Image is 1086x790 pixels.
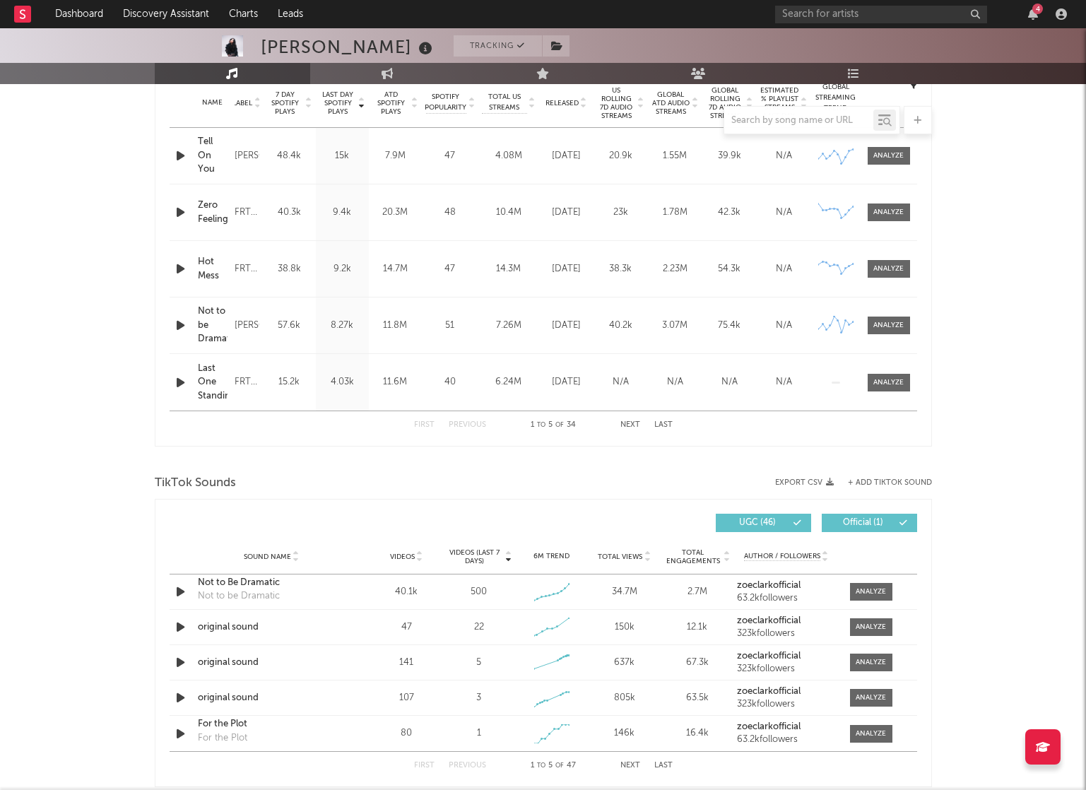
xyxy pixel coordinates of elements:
[198,305,228,346] a: Not to be Dramatic
[319,262,365,276] div: 9.2k
[390,553,415,561] span: Videos
[716,514,811,532] button: UGC(46)
[737,581,835,591] a: zoeclarkofficial
[446,548,503,565] span: Videos (last 7 days)
[474,620,484,635] div: 22
[514,757,592,774] div: 1 5 47
[372,319,418,333] div: 11.8M
[198,199,228,226] a: Zero Feelings
[482,92,527,113] span: Total US Streams
[737,722,835,732] a: zoeclarkofficial
[591,585,657,599] div: 34.7M
[482,319,536,333] div: 7.26M
[664,656,730,670] div: 67.3k
[664,585,730,599] div: 2.7M
[449,762,486,770] button: Previous
[737,664,835,674] div: 323k followers
[706,149,753,163] div: 39.9k
[654,762,673,770] button: Last
[425,206,475,220] div: 48
[737,616,801,625] strong: zoeclarkofficial
[198,135,228,177] a: Tell On You
[664,726,730,741] div: 16.4k
[543,206,590,220] div: [DATE]
[651,206,699,220] div: 1.78M
[737,687,835,697] a: zoeclarkofficial
[775,478,834,487] button: Export CSV
[737,629,835,639] div: 323k followers
[1032,4,1043,14] div: 4
[198,589,280,603] div: Not to be Dramatic
[555,422,564,428] span: of
[449,421,486,429] button: Previous
[198,717,346,731] div: For the Plot
[482,262,536,276] div: 14.3M
[425,92,466,113] span: Spotify Popularity
[664,691,730,705] div: 63.5k
[706,319,753,333] div: 75.4k
[737,687,801,696] strong: zoeclarkofficial
[597,206,644,220] div: 23k
[482,375,536,389] div: 6.24M
[482,206,536,220] div: 10.4M
[555,762,564,769] span: of
[374,656,439,670] div: 141
[597,319,644,333] div: 40.2k
[760,319,808,333] div: N/A
[664,548,721,565] span: Total Engagements
[737,652,801,661] strong: zoeclarkofficial
[706,206,753,220] div: 42.3k
[477,726,481,741] div: 1
[519,551,584,562] div: 6M Trend
[319,206,365,220] div: 9.4k
[198,576,346,590] a: Not to Be Dramatic
[760,375,808,389] div: N/A
[822,514,917,532] button: Official(1)
[543,319,590,333] div: [DATE]
[545,99,579,107] span: Released
[543,375,590,389] div: [DATE]
[737,735,835,745] div: 63.2k followers
[706,86,745,120] span: Global Rolling 7D Audio Streams
[1028,8,1038,20] button: 4
[266,149,312,163] div: 48.4k
[651,149,699,163] div: 1.55M
[372,90,410,116] span: ATD Spotify Plays
[737,700,835,709] div: 323k followers
[235,317,259,334] div: [PERSON_NAME]
[760,262,808,276] div: N/A
[414,762,435,770] button: First
[537,762,545,769] span: to
[591,691,657,705] div: 805k
[760,206,808,220] div: N/A
[374,691,439,705] div: 107
[198,691,346,705] a: original sound
[744,552,820,561] span: Author / Followers
[597,262,644,276] div: 38.3k
[597,149,644,163] div: 20.9k
[198,98,228,108] div: Name
[706,375,753,389] div: N/A
[425,149,475,163] div: 47
[476,691,481,705] div: 3
[591,726,657,741] div: 146k
[198,731,247,745] div: For the Plot
[374,726,439,741] div: 80
[319,375,365,389] div: 4.03k
[597,375,644,389] div: N/A
[372,375,418,389] div: 11.6M
[198,362,228,403] div: Last One Standing
[374,585,439,599] div: 40.1k
[374,620,439,635] div: 47
[425,262,475,276] div: 47
[266,90,304,116] span: 7 Day Spotify Plays
[198,620,346,635] a: original sound
[454,35,542,57] button: Tracking
[482,149,536,163] div: 4.08M
[266,319,312,333] div: 57.6k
